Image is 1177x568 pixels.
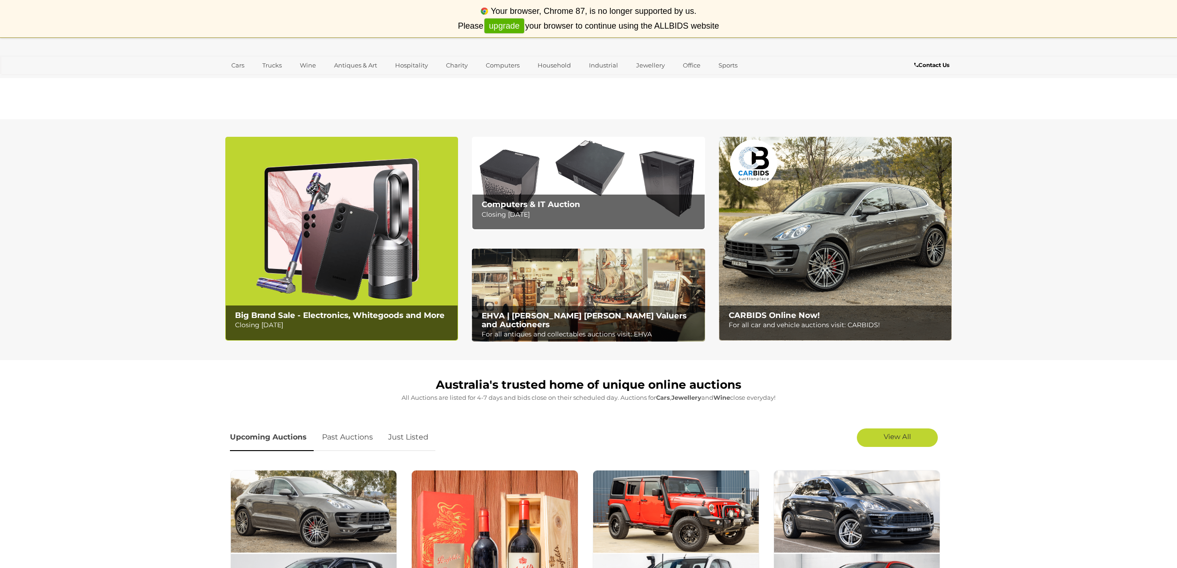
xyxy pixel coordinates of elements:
strong: Cars [656,394,670,401]
p: Closing [DATE] [482,209,700,220]
a: upgrade [484,18,524,34]
img: CARBIDS Online Now! [719,137,952,341]
b: Contact Us [914,61,949,68]
a: Upcoming Auctions [230,424,314,451]
a: Industrial [583,58,624,73]
b: Big Brand Sale - Electronics, Whitegoods and More [235,311,445,320]
a: Trucks [256,58,288,73]
a: Big Brand Sale - Electronics, Whitegoods and More Big Brand Sale - Electronics, Whitegoods and Mo... [225,137,458,341]
a: Past Auctions [315,424,380,451]
b: Computers & IT Auction [482,200,580,209]
span: View All [884,432,911,441]
p: For all antiques and collectables auctions visit: EHVA [482,329,700,340]
h1: Australia's trusted home of unique online auctions [230,379,947,391]
a: Contact Us [914,60,952,70]
a: Computers [480,58,526,73]
strong: Jewellery [671,394,701,401]
a: View All [857,428,938,447]
strong: Wine [713,394,730,401]
a: [GEOGRAPHIC_DATA] [225,73,303,88]
b: CARBIDS Online Now! [729,311,820,320]
p: Closing [DATE] [235,319,453,331]
a: Hospitality [389,58,434,73]
a: Wine [294,58,322,73]
a: Cars [225,58,250,73]
a: Computers & IT Auction Computers & IT Auction Closing [DATE] [472,137,705,230]
a: Just Listed [381,424,435,451]
p: All Auctions are listed for 4-7 days and bids close on their scheduled day. Auctions for , and cl... [230,392,947,403]
img: EHVA | Evans Hastings Valuers and Auctioneers [472,249,705,342]
a: CARBIDS Online Now! CARBIDS Online Now! For all car and vehicle auctions visit: CARBIDS! [719,137,952,341]
a: Office [677,58,706,73]
img: Computers & IT Auction [472,137,705,230]
a: Jewellery [630,58,671,73]
a: Household [532,58,577,73]
a: EHVA | Evans Hastings Valuers and Auctioneers EHVA | [PERSON_NAME] [PERSON_NAME] Valuers and Auct... [472,249,705,342]
p: For all car and vehicle auctions visit: CARBIDS! [729,319,947,331]
img: Big Brand Sale - Electronics, Whitegoods and More [225,137,458,341]
a: Sports [712,58,743,73]
b: EHVA | [PERSON_NAME] [PERSON_NAME] Valuers and Auctioneers [482,311,687,329]
a: Antiques & Art [328,58,383,73]
a: Charity [440,58,474,73]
